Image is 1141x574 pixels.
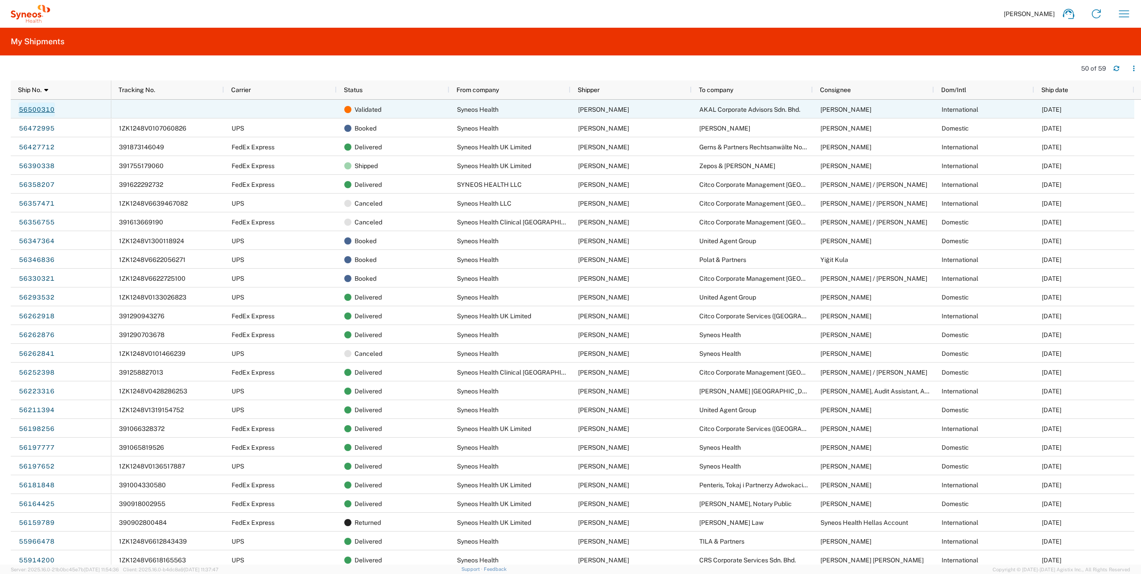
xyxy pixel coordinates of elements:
[820,519,908,526] span: Syneos Health Hellas Account
[457,444,499,451] span: Syneos Health
[1042,500,1061,507] span: 07/14/2025
[578,200,629,207] span: Kristi Gilbaugh
[355,138,382,156] span: Delivered
[18,140,55,154] a: 56427712
[699,219,863,226] span: Citco Corporate Management Madrid SLU
[232,219,275,226] span: FedEx Express
[355,213,382,232] span: Canceled
[18,271,55,286] a: 56330321
[699,350,741,357] span: Syneos Health
[18,478,55,492] a: 56181848
[942,463,969,470] span: Domestic
[355,250,376,269] span: Booked
[942,425,978,432] span: International
[118,86,155,93] span: Tracking No.
[457,143,531,151] span: Syneos Health UK Limited
[123,567,219,572] span: Client: 2025.16.0-b4dc8a9
[820,312,871,320] span: Kate Phelan
[1042,538,1061,545] span: 06/20/2025
[1042,143,1061,151] span: 08/07/2025
[578,538,629,545] span: Kristi Gilbaugh
[18,234,55,248] a: 56347364
[578,350,629,357] span: Kristi Gilbaugh
[942,500,969,507] span: Domestic
[457,557,499,564] span: Syneos Health
[1042,125,1061,132] span: 08/12/2025
[820,275,927,282] span: Sara Boffo / Andre Leite
[119,312,165,320] span: 391290943276
[1042,350,1061,357] span: 07/22/2025
[699,162,775,169] span: Zepos & Yannopoulos
[119,463,185,470] span: 1ZK1248V0136517887
[1041,86,1068,93] span: Ship date
[942,538,978,545] span: International
[232,162,275,169] span: FedEx Express
[231,86,251,93] span: Carrier
[18,102,55,117] a: 56500310
[820,256,848,263] span: Yiğit Kula
[1042,200,1061,207] span: 07/31/2025
[699,388,816,395] span: Grant Thornton Bulgaria
[820,125,871,132] span: Kristi Gilbaugh
[820,481,871,489] span: Irmina Kondraciuk
[578,86,600,93] span: Shipper
[457,388,499,395] span: Syneos Health
[1042,162,1061,169] span: 08/05/2025
[232,350,244,357] span: UPS
[18,196,55,211] a: 56357471
[820,538,871,545] span: Fenny Tohir
[1042,519,1061,526] span: 07/11/2025
[119,406,184,414] span: 1ZK1248V1319154752
[457,406,499,414] span: Syneos Health
[232,143,275,151] span: FedEx Express
[699,406,756,414] span: United Agent Group
[578,219,629,226] span: Kristi Gilbaugh
[942,481,978,489] span: International
[820,162,871,169] span: Athina Skolarikou
[699,519,764,526] span: Drakopoulos Law
[699,86,733,93] span: To company
[699,369,863,376] span: Citco Corporate Management Madrid SLU
[355,307,382,325] span: Delivered
[942,200,978,207] span: International
[1042,181,1061,188] span: 07/31/2025
[355,119,376,138] span: Booked
[119,538,187,545] span: 1ZK1248V6612843439
[18,328,55,342] a: 56262876
[578,237,629,245] span: Kristi Gilbaugh
[18,440,55,455] a: 56197777
[699,425,862,432] span: Citco Corporate Services (Ireland) Limited
[942,106,978,113] span: International
[18,403,55,417] a: 56211394
[699,463,741,470] span: Syneos Health
[355,288,382,307] span: Delivered
[184,567,219,572] span: [DATE] 11:37:47
[699,331,741,338] span: Syneos Health
[942,312,978,320] span: International
[355,401,382,419] span: Delivered
[578,481,629,489] span: Kristi Gilbaugh
[1042,275,1061,282] span: 07/29/2025
[699,275,863,282] span: Citco Corporate Management Madrid SLU
[820,406,871,414] span: Karen Rozar
[119,275,186,282] span: 1ZK1248V6622725100
[355,513,381,532] span: Returned
[578,294,629,301] span: Kristi Gilbaugh
[457,237,499,245] span: Syneos Health
[119,256,186,263] span: 1ZK1248V6622056271
[942,406,969,414] span: Domestic
[11,36,64,47] h2: My Shipments
[942,162,978,169] span: International
[942,237,969,245] span: Domestic
[457,425,531,432] span: Syneos Health UK Limited
[119,350,186,357] span: 1ZK1248V0101466239
[18,86,42,93] span: Ship No.
[457,219,587,226] span: Syneos Health Clinical Spain
[578,444,629,451] span: Kristi Gilbaugh
[355,232,376,250] span: Booked
[1042,463,1061,470] span: 07/15/2025
[18,121,55,135] a: 56472995
[1042,557,1061,564] span: 06/19/2025
[942,219,969,226] span: Domestic
[578,369,629,376] span: Kristi Gilbaugh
